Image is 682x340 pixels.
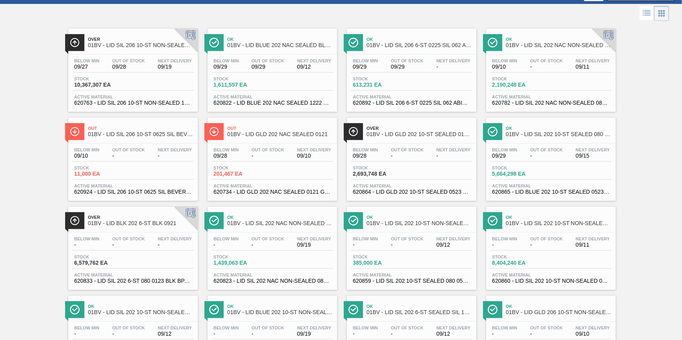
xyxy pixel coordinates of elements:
[112,147,145,152] span: Out Of Stock
[297,153,331,159] span: 09/10
[74,76,129,81] span: Stock
[74,255,129,259] span: Stock
[492,171,547,177] span: 5,664,298 EA
[252,236,284,241] span: Out Of Stock
[576,64,610,70] span: 09/11
[227,37,333,42] span: Ok
[480,112,620,201] a: ÍconeOk01BV - LID SIL 202 10-ST SEALED 080 0618 ULT 06Below Min09/29Out Of Stock-Next Delivery09/...
[576,236,610,241] span: Next Delivery
[353,82,408,88] span: 613,231 EA
[506,126,612,131] span: Ok
[530,325,563,330] span: Out Of Stock
[348,216,358,225] img: Ícone
[74,82,129,88] span: 10,367,307 EA
[492,242,517,248] span: -
[88,220,194,226] span: 01BV - LID BLK 202 6-ST BLK 0921
[112,236,145,241] span: Out Of Stock
[353,189,470,195] span: 620864 - LID GLD 202 10-ST SEALED 0523 GLD MCC 06
[367,126,472,131] span: Over
[209,216,219,225] img: Ícone
[213,147,239,152] span: Below Min
[158,153,192,159] span: -
[74,242,99,248] span: -
[353,171,408,177] span: 2,693,748 EA
[353,242,378,248] span: -
[252,325,284,330] span: Out Of Stock
[353,260,408,266] span: 385,000 EA
[74,100,192,106] span: 620763 - LID SIL 206 10-ST NON-SEALED 1021 SIL 0.
[353,64,378,70] span: 09/29
[492,82,547,88] span: 2,190,248 EA
[227,309,333,315] span: 01BV - LID BLUE 202 10-ST NON-SEALED BLU 0322
[353,153,378,159] span: 09/28
[213,331,239,337] span: -
[353,165,408,170] span: Stock
[112,153,145,159] span: -
[213,189,331,195] span: 620734 - LID GLD 202 NAC SEALED 0121 GLD MCC 062
[353,236,378,241] span: Below Min
[492,189,610,195] span: 620865 - LID BLUE 202 10-ST SEALED 0523 BLU DIE M
[213,64,239,70] span: 09/29
[492,76,547,81] span: Stock
[530,331,563,337] span: -
[74,184,192,188] span: Active Material
[348,305,358,315] img: Ícone
[436,331,470,337] span: 09/12
[88,304,194,309] span: Ok
[506,131,612,137] span: 01BV - LID SIL 202 10-ST SEALED 080 0618 ULT 06
[70,38,80,47] img: Ícone
[112,325,145,330] span: Out Of Stock
[488,305,498,315] img: Ícone
[367,304,472,309] span: Ok
[70,216,80,225] img: Ícone
[353,76,408,81] span: Stock
[492,331,517,337] span: -
[367,215,472,220] span: Ok
[576,331,610,337] span: 09/10
[654,6,669,21] div: Card Vision
[88,37,194,42] span: Over
[62,112,202,201] a: ÍconeOut01BV - LID SIL 206 10-ST 0625 SIL BEVERAGE W 06Below Min09/10Out Of Stock-Next Delivery-S...
[227,220,333,226] span: 01BV - LID SIL 202 NAC NON-SEALED 080 0215 RED
[88,309,194,315] span: 01BV - LID SIL 202 10-ST NON-SEALED RE
[88,42,194,48] span: 01BV - LID SIL 206 10-ST NON-SEALED 1218 GRN 20
[227,304,333,309] span: Ok
[213,242,239,248] span: -
[209,127,219,136] img: Ícone
[436,236,470,241] span: Next Delivery
[112,331,145,337] span: -
[530,236,563,241] span: Out Of Stock
[158,242,192,248] span: -
[492,58,517,63] span: Below Min
[391,236,423,241] span: Out Of Stock
[576,147,610,152] span: Next Delivery
[530,242,563,248] span: -
[74,147,99,152] span: Below Min
[112,58,145,63] span: Out Of Stock
[492,184,610,188] span: Active Material
[353,184,470,188] span: Active Material
[436,325,470,330] span: Next Delivery
[62,201,202,290] a: ÍconeOver01BV - LID BLK 202 6-ST BLK 0921Below Min-Out Of Stock-Next Delivery-Stock6,579,762 EAAc...
[492,236,517,241] span: Below Min
[213,165,268,170] span: Stock
[480,201,620,290] a: ÍconeOk01BV - LID SIL 202 10-ST NON-SEALED SIBelow Min-Out Of Stock-Next Delivery09/11Stock8,404,...
[297,64,331,70] span: 09/12
[74,95,192,99] span: Active Material
[202,201,341,290] a: ÍconeOk01BV - LID SIL 202 NAC NON-SEALED 080 0215 REDBelow Min-Out Of Stock-Next Delivery09/19Sto...
[506,42,612,48] span: 01BV - LID SIL 202 NAC NON-SEALED 080 0514 SIL
[506,304,612,309] span: Ok
[492,100,610,106] span: 620782 - LID SIL 202 NAC NON-SEALED 080 0322 SIL
[209,305,219,315] img: Ícone
[348,38,358,47] img: Ícone
[492,260,547,266] span: 8,404,240 EA
[341,201,480,290] a: ÍconeOk01BV - LID SIL 202 10-ST NON-SEALED 088 0824 SIBelow Min-Out Of Stock-Next Delivery09/12St...
[353,100,470,106] span: 620892 - LID SIL 206 6-ST 0225 SIL 062 ABICNL 03/
[391,153,423,159] span: -
[158,325,192,330] span: Next Delivery
[213,273,331,277] span: Active Material
[252,153,284,159] span: -
[213,153,239,159] span: 09/28
[297,236,331,241] span: Next Delivery
[213,58,239,63] span: Below Min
